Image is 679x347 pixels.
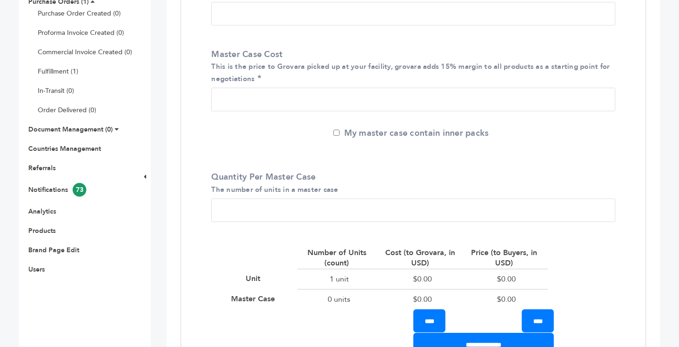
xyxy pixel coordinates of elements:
[73,183,86,197] span: 73
[38,48,132,57] a: Commercial Invoice Created (0)
[381,269,464,289] div: $0.00
[381,289,464,309] div: $0.00
[211,62,610,83] small: This is the price to Grovara picked up at your facility, grovara adds 15% margin to all products ...
[38,106,96,115] a: Order Delivered (0)
[38,28,124,37] a: Proforma Invoice Created (0)
[464,269,548,289] div: $0.00
[211,49,611,84] label: Master Case Cost
[298,269,381,289] div: 1 unit
[38,67,78,76] a: Fulfillment (1)
[28,226,56,235] a: Products
[211,185,338,194] small: The number of units in a master case
[211,171,611,195] label: Quantity Per Master Case
[464,289,548,309] div: $0.00
[246,273,265,284] div: Unit
[38,86,74,95] a: In-Transit (0)
[28,164,56,173] a: Referrals
[298,289,381,309] div: 0 units
[333,127,489,139] label: My master case contain inner packs
[333,130,339,136] input: My master case contain inner packs
[298,248,381,269] div: Number of Units (count)
[381,248,464,269] div: Cost (to Grovara, in USD)
[38,9,121,18] a: Purchase Order Created (0)
[28,144,101,153] a: Countries Management
[28,207,56,216] a: Analytics
[28,246,79,255] a: Brand Page Edit
[28,125,113,134] a: Document Management (0)
[28,185,86,194] a: Notifications73
[28,265,45,274] a: Users
[231,294,280,304] div: Master Case
[464,248,548,269] div: Price (to Buyers, in USD)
